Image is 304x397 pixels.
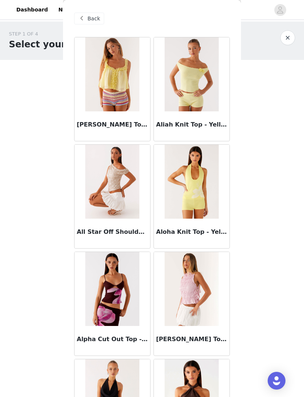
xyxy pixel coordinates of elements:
[9,30,103,38] div: STEP 1 OF 4
[85,37,139,111] img: Aimee Top - Yellow
[156,228,227,236] h3: Aloha Knit Top - Yellow
[9,38,103,51] h1: Select your styles!
[77,228,148,236] h3: All Star Off Shoulder Top - Silver
[156,120,227,129] h3: Aliah Knit Top - Yellow
[277,4,284,16] div: avatar
[85,145,139,219] img: All Star Off Shoulder Top - Silver
[77,335,148,344] h3: Alpha Cut Out Top - Dark Chocolate
[165,252,218,326] img: Alysa Shirred Top - Pink
[85,252,139,326] img: Alpha Cut Out Top - Dark Chocolate
[87,15,100,23] span: Back
[12,1,52,18] a: Dashboard
[165,145,218,219] img: Aloha Knit Top - Yellow
[77,120,148,129] h3: [PERSON_NAME] Top - Yellow
[268,372,285,390] div: Open Intercom Messenger
[54,1,90,18] a: Networks
[156,335,227,344] h3: [PERSON_NAME] Top - Pink
[165,37,218,111] img: Aliah Knit Top - Yellow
